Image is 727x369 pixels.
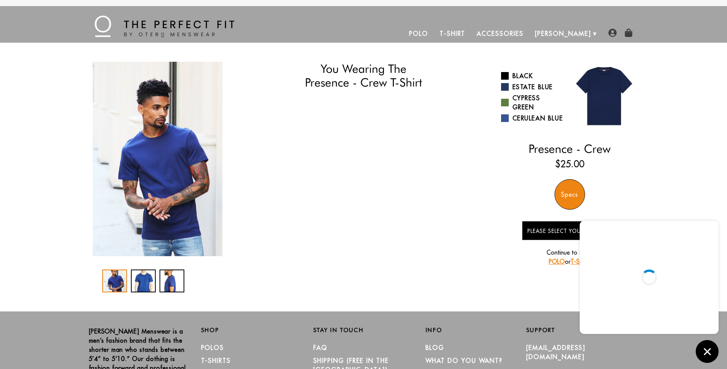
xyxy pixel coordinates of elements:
[102,270,127,292] div: 1 / 3
[471,24,529,43] a: Accessories
[426,344,445,351] a: Blog
[313,344,328,351] a: FAQ
[313,327,414,334] h2: Stay in Touch
[526,344,586,361] a: [EMAIL_ADDRESS][DOMAIN_NAME]
[555,157,584,171] ins: $25.00
[522,248,617,266] p: Continue to Shop or
[201,344,224,351] a: Polos
[571,258,590,265] a: T-Shirts
[403,24,434,43] a: Polo
[549,258,565,265] a: POLO
[555,179,585,210] div: Specs
[89,62,226,256] div: 1 / 3
[273,62,454,90] h1: You Wearing The Presence - Crew T-Shirt
[577,221,721,363] inbox-online-store-chat: Shopify online store chat
[201,327,302,334] h2: Shop
[501,82,564,91] a: Estate Blue
[426,357,503,364] a: What Do You Want?
[160,270,184,292] div: 3 / 3
[570,62,638,130] img: 013.jpg
[95,16,234,37] img: The Perfect Fit - by Otero Menswear - Logo
[527,228,612,234] span: Please Select Your Options
[526,327,638,334] h2: Support
[529,24,597,43] a: [PERSON_NAME]
[501,114,564,123] a: Cerulean Blue
[426,327,526,334] h2: Info
[624,29,633,37] img: shopping-bag-icon.png
[608,29,617,37] img: user-account-icon.png
[201,357,231,364] a: T-Shirts
[501,71,564,80] a: Black
[434,24,471,43] a: T-Shirt
[131,270,156,292] div: 2 / 3
[522,221,617,240] button: Please Select Your Options
[93,62,222,256] img: IMG_2428_copy_1024x1024_2x_54a29d56-2a4d-4dd6-a028-5652b32cc0ff_340x.jpg
[501,142,638,156] h2: Presence - Crew
[501,93,564,112] a: Cypress Green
